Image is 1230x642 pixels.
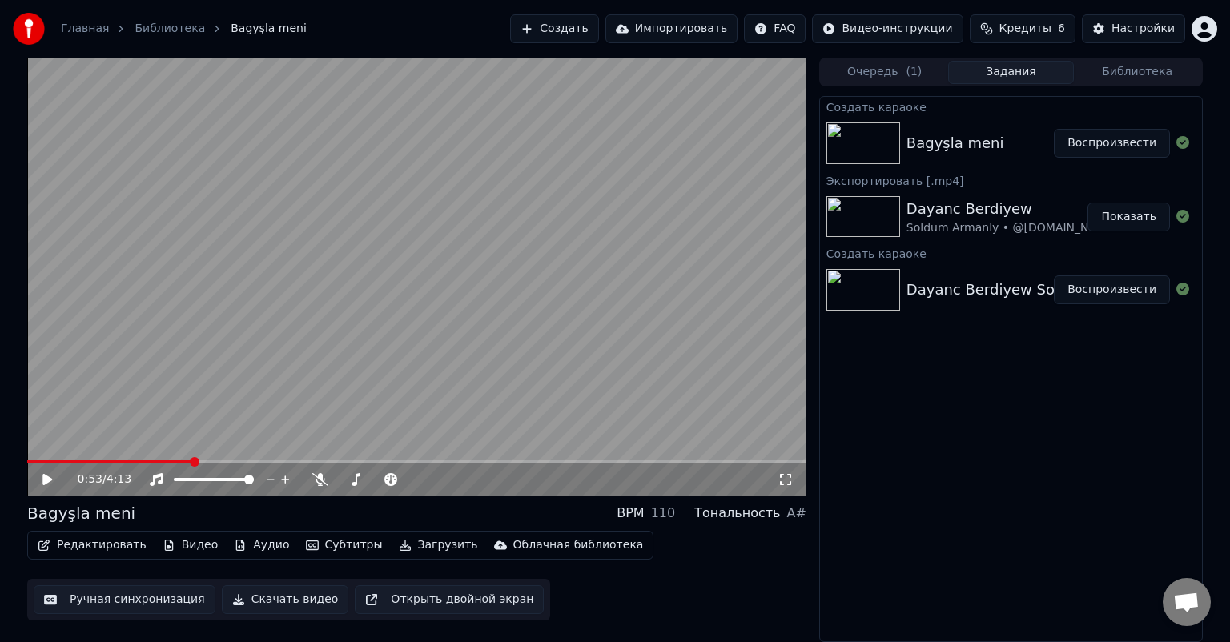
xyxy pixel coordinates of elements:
div: Создать караоке [820,243,1202,263]
button: Воспроизвести [1054,275,1170,304]
button: Субтитры [299,534,389,556]
div: Облачная библиотека [513,537,644,553]
button: Открыть двойной экран [355,585,544,614]
div: A# [786,504,806,523]
button: Задания [948,61,1075,84]
img: youka [13,13,45,45]
div: / [78,471,116,488]
div: Bagyşla meni [906,132,1004,154]
button: Библиотека [1074,61,1200,84]
span: Кредиты [999,21,1051,37]
div: Dayanc Berdiyew [906,198,1118,220]
button: Кредиты6 [970,14,1075,43]
a: Главная [61,21,109,37]
button: Ручная синхронизация [34,585,215,614]
div: BPM [617,504,644,523]
button: Видео [156,534,225,556]
button: Воспроизвести [1054,129,1170,158]
button: Настройки [1082,14,1185,43]
button: Создать [510,14,598,43]
div: Тональность [694,504,780,523]
div: Настройки [1111,21,1175,37]
button: Аудио [227,534,295,556]
div: Soldum Armanly • @[DOMAIN_NAME] [906,220,1118,236]
button: Редактировать [31,534,153,556]
span: ( 1 ) [906,64,922,80]
a: Библиотека [135,21,205,37]
button: Показать [1087,203,1170,231]
button: FAQ [744,14,806,43]
button: Скачать видео [222,585,349,614]
button: Очередь [822,61,948,84]
span: 0:53 [78,471,102,488]
span: Bagyşla meni [231,21,307,37]
div: 110 [651,504,676,523]
div: Dayanc Berdiyew Soldum Armanly Karaoke [906,279,1219,301]
a: Открытый чат [1163,578,1211,626]
span: 4:13 [107,471,131,488]
nav: breadcrumb [61,21,307,37]
button: Видео-инструкции [812,14,963,43]
div: Экспортировать [.mp4] [820,171,1202,190]
div: Создать караоке [820,97,1202,116]
button: Импортировать [605,14,738,43]
span: 6 [1058,21,1065,37]
button: Загрузить [392,534,484,556]
div: Bagyşla meni [27,502,135,524]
